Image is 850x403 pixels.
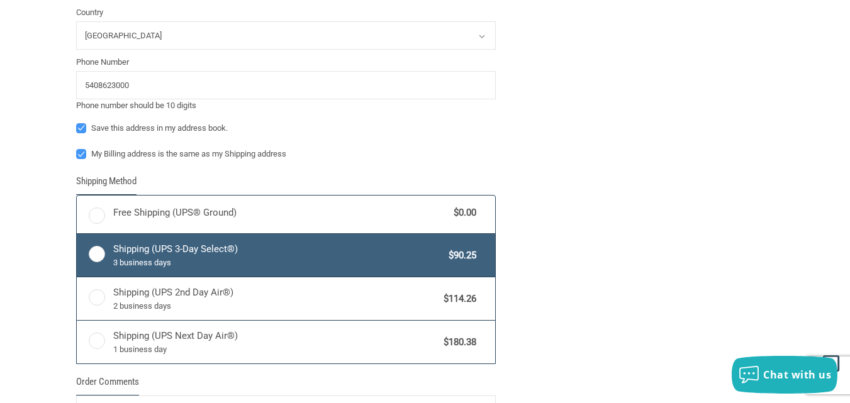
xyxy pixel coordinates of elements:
[113,285,438,312] span: Shipping (UPS 2nd Day Air®)
[438,292,477,306] span: $114.26
[448,206,477,220] span: $0.00
[113,257,443,269] span: 3 business days
[76,375,139,395] legend: Order Comments
[113,300,438,312] span: 2 business days
[76,99,496,112] div: Phone number should be 10 digits
[732,356,837,394] button: Chat with us
[76,6,496,19] label: Country
[443,248,477,263] span: $90.25
[113,343,438,356] span: 1 business day
[113,329,438,355] span: Shipping (UPS Next Day Air®)
[113,242,443,268] span: Shipping (UPS 3-Day Select®)
[763,368,831,382] span: Chat with us
[438,335,477,350] span: $180.38
[76,149,496,159] label: My Billing address is the same as my Shipping address
[113,206,448,220] span: Free Shipping (UPS® Ground)
[76,174,137,195] legend: Shipping Method
[76,56,496,69] label: Phone Number
[76,123,496,133] label: Save this address in my address book.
